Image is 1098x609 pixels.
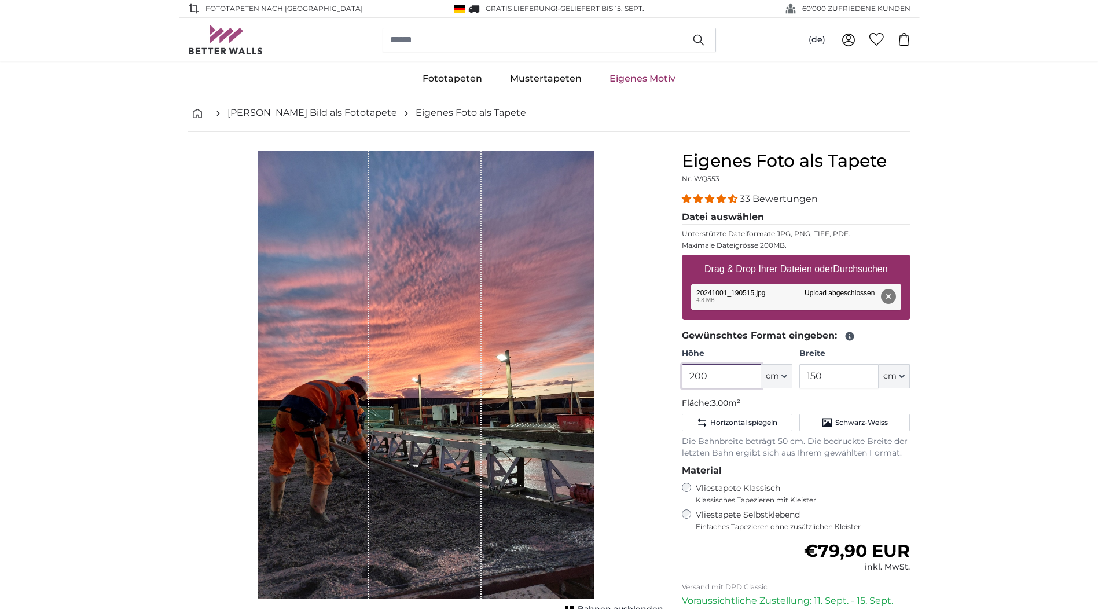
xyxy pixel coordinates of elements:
a: Eigenes Foto als Tapete [416,106,526,120]
span: 60'000 ZUFRIEDENE KUNDEN [802,3,910,14]
label: Vliestapete Klassisch [696,483,901,505]
legend: Datei auswählen [682,210,910,225]
div: inkl. MwSt. [804,562,910,573]
p: Fläche: [682,398,910,409]
h1: Eigenes Foto als Tapete [682,151,910,171]
a: Fototapeten [409,64,496,94]
label: Breite [799,348,910,359]
nav: breadcrumbs [188,94,910,132]
label: Vliestapete Selbstklebend [696,509,910,531]
p: Maximale Dateigrösse 200MB. [682,241,910,250]
p: Unterstützte Dateiformate JPG, PNG, TIFF, PDF. [682,229,910,239]
p: Versand mit DPD Classic [682,582,910,592]
span: cm [883,370,897,382]
u: Durchsuchen [833,264,887,274]
button: cm [879,364,910,388]
span: €79,90 EUR [804,540,910,562]
a: Eigenes Motiv [596,64,689,94]
button: cm [761,364,792,388]
label: Höhe [682,348,792,359]
span: - [557,4,644,13]
span: Geliefert bis 15. Sept. [560,4,644,13]
p: Voraussichtliche Zustellung: 11. Sept. - 15. Sept. [682,594,910,608]
button: Schwarz-Weiss [799,414,910,431]
button: Horizontal spiegeln [682,414,792,431]
span: 4.33 stars [682,193,740,204]
a: Mustertapeten [496,64,596,94]
legend: Gewünschtes Format eingeben: [682,329,910,343]
span: GRATIS Lieferung! [486,4,557,13]
span: Nr. WQ553 [682,174,719,183]
a: [PERSON_NAME] Bild als Fototapete [227,106,397,120]
img: Deutschland [454,5,465,13]
span: 33 Bewertungen [740,193,818,204]
span: cm [766,370,779,382]
span: Einfaches Tapezieren ohne zusätzlichen Kleister [696,522,910,531]
span: Schwarz-Weiss [835,418,888,427]
img: Betterwalls [188,25,263,54]
span: 3.00m² [711,398,740,408]
span: Fototapeten nach [GEOGRAPHIC_DATA] [205,3,363,14]
span: Klassisches Tapezieren mit Kleister [696,496,901,505]
button: (de) [799,30,835,50]
span: Horizontal spiegeln [710,418,777,427]
label: Drag & Drop Ihrer Dateien oder [700,258,893,281]
p: Die Bahnbreite beträgt 50 cm. Die bedruckte Breite der letzten Bahn ergibt sich aus Ihrem gewählt... [682,436,910,459]
legend: Material [682,464,910,478]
